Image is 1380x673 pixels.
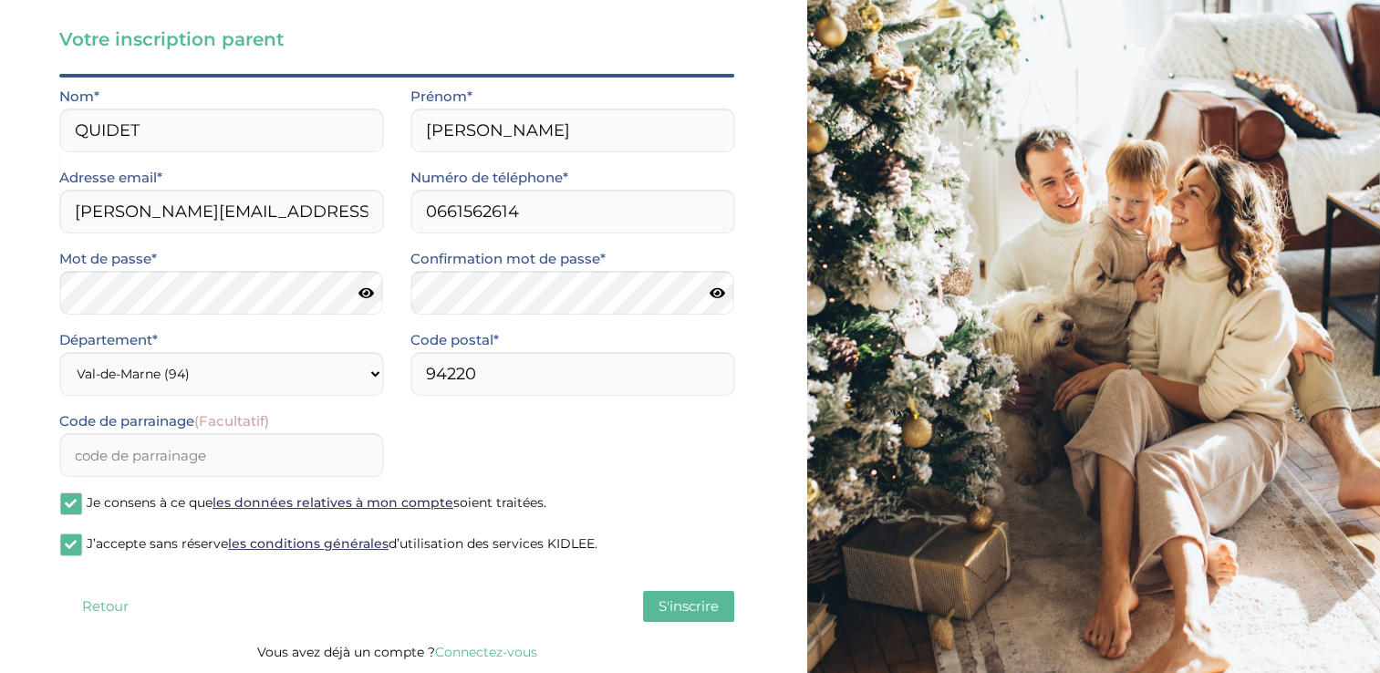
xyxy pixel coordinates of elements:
span: J’accepte sans réserve d’utilisation des services KIDLEE. [87,535,597,552]
span: S'inscrire [659,597,719,615]
input: code de parrainage [59,433,383,477]
h3: Votre inscription parent [59,26,734,52]
label: Mot de passe* [59,247,157,271]
a: les conditions générales [228,535,389,552]
input: Email [59,190,383,233]
label: Département* [59,328,158,352]
input: Code postal [410,352,734,396]
label: Prénom* [410,85,472,109]
label: Code postal* [410,328,499,352]
span: Je consens à ce que soient traitées. [87,494,546,511]
input: Nom [59,109,383,152]
span: (Facultatif) [194,412,269,430]
label: Numéro de téléphone* [410,166,568,190]
label: Code de parrainage [59,409,269,433]
label: Confirmation mot de passe* [410,247,606,271]
p: Vous avez déjà un compte ? [59,640,734,664]
input: Numero de telephone [410,190,734,233]
button: S'inscrire [643,591,734,622]
a: les données relatives à mon compte [213,494,453,511]
a: Connectez-vous [435,644,537,660]
label: Adresse email* [59,166,162,190]
input: Prénom [410,109,734,152]
button: Retour [59,591,150,622]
